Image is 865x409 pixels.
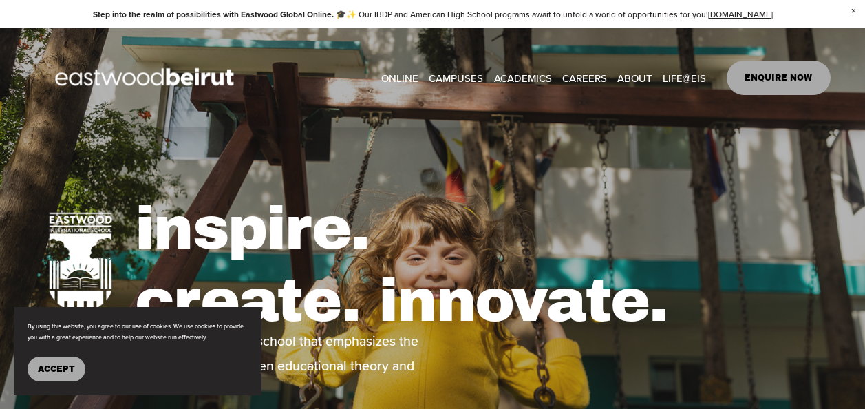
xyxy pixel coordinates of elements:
span: ACADEMICS [494,69,552,87]
a: folder dropdown [429,67,483,88]
a: ONLINE [381,67,418,88]
section: Cookie banner [14,307,261,395]
a: CAREERS [562,67,607,88]
a: folder dropdown [663,67,706,88]
span: LIFE@EIS [663,69,706,87]
p: By using this website, you agree to our use of cookies. We use cookies to provide you with a grea... [28,321,248,343]
a: folder dropdown [494,67,552,88]
a: ENQUIRE NOW [727,61,831,95]
h1: inspire. create. innovate. [135,193,831,337]
img: EastwoodIS Global Site [34,43,259,113]
button: Accept [28,357,85,381]
a: [DOMAIN_NAME] [708,8,773,20]
a: folder dropdown [617,67,652,88]
span: Accept [38,364,75,374]
span: ABOUT [617,69,652,87]
span: CAMPUSES [429,69,483,87]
